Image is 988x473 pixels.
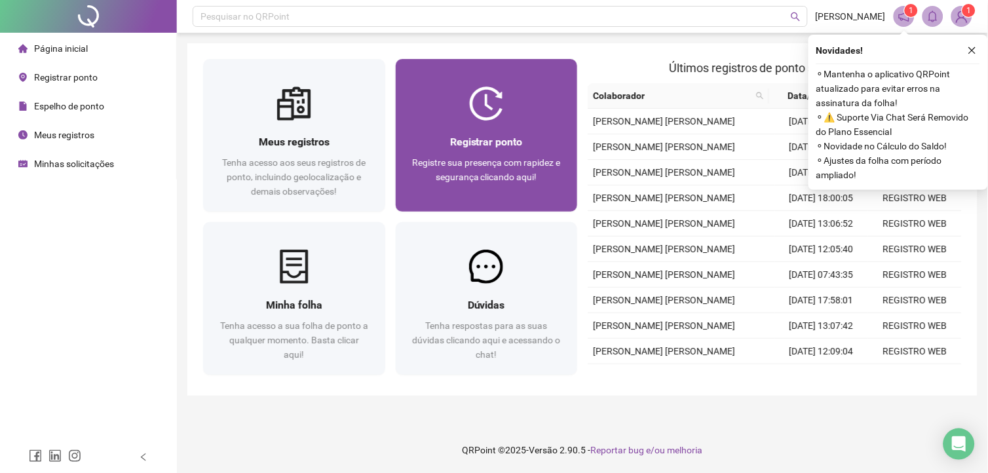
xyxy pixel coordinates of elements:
span: clock-circle [18,130,28,140]
span: search [753,86,767,105]
span: ⚬ Ajustes da folha com período ampliado! [816,153,980,182]
span: Minhas solicitações [34,159,114,169]
td: REGISTRO WEB [868,339,962,364]
td: [DATE] 17:58:01 [775,288,869,313]
td: REGISTRO WEB [868,185,962,211]
td: [DATE] 13:07:42 [775,313,869,339]
span: Minha folha [266,299,322,311]
td: [DATE] 07:43:35 [775,262,869,288]
span: file [18,102,28,111]
div: Open Intercom Messenger [943,428,975,460]
td: REGISTRO WEB [868,236,962,262]
span: Espelho de ponto [34,101,104,111]
span: [PERSON_NAME] [PERSON_NAME] [593,269,735,280]
td: REGISTRO WEB [868,313,962,339]
span: [PERSON_NAME] [PERSON_NAME] [593,116,735,126]
td: REGISTRO WEB [868,262,962,288]
span: bell [927,10,939,22]
span: [PERSON_NAME] [PERSON_NAME] [593,193,735,203]
span: left [139,453,148,462]
td: [DATE] 13:09:00 [775,109,869,134]
span: Reportar bug e/ou melhoria [591,445,703,455]
span: Meus registros [34,130,94,140]
span: notification [898,10,910,22]
span: ⚬ Mantenha o aplicativo QRPoint atualizado para evitar erros na assinatura da folha! [816,67,980,110]
span: instagram [68,449,81,463]
a: Minha folhaTenha acesso a sua folha de ponto a qualquer momento. Basta clicar aqui! [203,222,385,375]
span: [PERSON_NAME] [PERSON_NAME] [593,244,735,254]
span: 1 [967,6,972,15]
span: search [756,92,764,100]
span: Registre sua presença com rapidez e segurança clicando aqui! [412,157,560,182]
td: REGISTRO WEB [868,211,962,236]
span: ⚬ ⚠️ Suporte Via Chat Será Removido do Plano Essencial [816,110,980,139]
span: [PERSON_NAME] [PERSON_NAME] [593,142,735,152]
span: 1 [909,6,914,15]
td: [DATE] 12:09:04 [775,339,869,364]
td: [DATE] 07:51:27 [775,160,869,185]
span: [PERSON_NAME] [PERSON_NAME] [593,320,735,331]
a: DúvidasTenha respostas para as suas dúvidas clicando aqui e acessando o chat! [396,222,578,375]
a: Meus registrosTenha acesso aos seus registros de ponto, incluindo geolocalização e demais observa... [203,59,385,212]
span: home [18,44,28,53]
td: [DATE] 07:41:40 [775,364,869,390]
td: REGISTRO WEB [868,288,962,313]
td: REGISTRO WEB [868,364,962,390]
span: Registrar ponto [450,136,523,148]
span: Tenha acesso a sua folha de ponto a qualquer momento. Basta clicar aqui! [220,320,368,360]
span: Novidades ! [816,43,864,58]
span: Versão [529,445,558,455]
span: Últimos registros de ponto sincronizados [669,61,881,75]
footer: QRPoint © 2025 - 2.90.5 - [177,427,988,473]
span: Data/Hora [774,88,845,103]
td: [DATE] 12:07:54 [775,134,869,160]
span: Registrar ponto [34,72,98,83]
td: [DATE] 13:06:52 [775,211,869,236]
span: linkedin [48,449,62,463]
span: [PERSON_NAME] [PERSON_NAME] [593,167,735,178]
span: facebook [29,449,42,463]
span: Dúvidas [468,299,505,311]
span: search [791,12,801,22]
span: [PERSON_NAME] [PERSON_NAME] [593,346,735,356]
img: 90142 [952,7,972,26]
span: schedule [18,159,28,168]
a: Registrar pontoRegistre sua presença com rapidez e segurança clicando aqui! [396,59,578,212]
span: Página inicial [34,43,88,54]
sup: 1 [905,4,918,17]
span: Colaborador [593,88,751,103]
span: Meus registros [259,136,330,148]
span: [PERSON_NAME] [PERSON_NAME] [593,218,735,229]
span: ⚬ Novidade no Cálculo do Saldo! [816,139,980,153]
span: close [968,46,977,55]
span: [PERSON_NAME] [816,9,886,24]
sup: Atualize o seu contato no menu Meus Dados [962,4,976,17]
span: [PERSON_NAME] [PERSON_NAME] [593,295,735,305]
td: [DATE] 12:05:40 [775,236,869,262]
span: Tenha acesso aos seus registros de ponto, incluindo geolocalização e demais observações! [222,157,366,197]
span: environment [18,73,28,82]
th: Data/Hora [769,83,860,109]
span: Tenha respostas para as suas dúvidas clicando aqui e acessando o chat! [412,320,560,360]
td: [DATE] 18:00:05 [775,185,869,211]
